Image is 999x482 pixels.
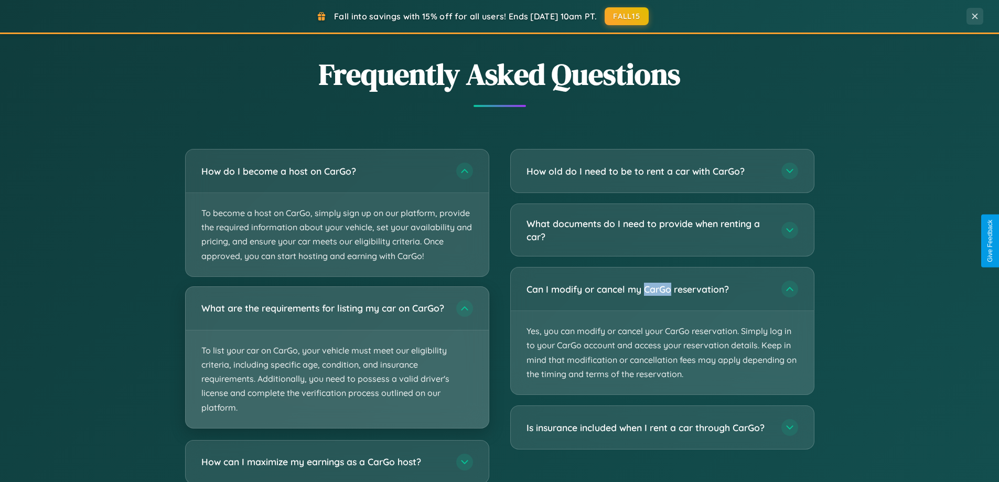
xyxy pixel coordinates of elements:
div: Give Feedback [986,220,994,262]
h3: How can I maximize my earnings as a CarGo host? [201,455,446,468]
h3: Can I modify or cancel my CarGo reservation? [527,283,771,296]
span: Fall into savings with 15% off for all users! Ends [DATE] 10am PT. [334,11,597,22]
h2: Frequently Asked Questions [185,54,814,94]
h3: What documents do I need to provide when renting a car? [527,217,771,243]
p: To become a host on CarGo, simply sign up on our platform, provide the required information about... [186,193,489,276]
h3: Is insurance included when I rent a car through CarGo? [527,421,771,434]
p: To list your car on CarGo, your vehicle must meet our eligibility criteria, including specific ag... [186,330,489,428]
h3: How do I become a host on CarGo? [201,165,446,178]
button: FALL15 [605,7,649,25]
p: Yes, you can modify or cancel your CarGo reservation. Simply log in to your CarGo account and acc... [511,311,814,394]
h3: How old do I need to be to rent a car with CarGo? [527,165,771,178]
h3: What are the requirements for listing my car on CarGo? [201,302,446,315]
